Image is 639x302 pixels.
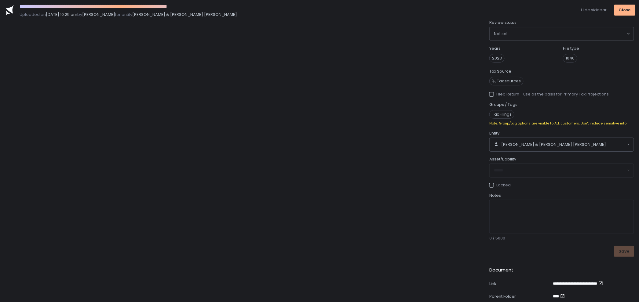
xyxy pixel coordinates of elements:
span: 2023 [489,54,505,63]
span: 1040 [563,54,577,63]
label: Years [489,46,501,51]
input: Search for option [606,142,626,148]
input: Search for option [508,31,626,37]
button: Close [614,5,635,16]
div: Note: Group/tag options are visible to ALL customers. Don't include sensitive info [489,121,634,126]
div: Search for option [490,27,634,41]
div: Close [619,7,631,13]
label: Tax Source [489,69,511,74]
span: Tax sources [497,78,521,84]
span: [PERSON_NAME] & [PERSON_NAME] [PERSON_NAME] [132,12,237,17]
span: [PERSON_NAME] [82,12,115,17]
h2: Document [489,267,513,274]
span: Not set [494,31,508,37]
span: Uploaded on [20,12,46,17]
span: Notes [489,193,501,198]
div: 0 / 5000 [489,235,634,241]
label: Groups / Tags [489,102,517,107]
span: by [77,12,82,17]
button: Hide sidebar [581,7,607,13]
div: Parent Folder [489,294,550,299]
div: Link [489,281,550,286]
span: [DATE] 10:25 am [46,12,77,17]
label: File type [563,46,579,51]
span: for entity [115,12,132,17]
div: Search for option [490,138,634,151]
span: Tax Filings [489,110,514,119]
span: Asset/Liability [489,156,516,162]
span: Entity [489,131,499,136]
span: Review status [489,20,517,25]
span: [PERSON_NAME] & [PERSON_NAME] [PERSON_NAME] [501,142,606,147]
